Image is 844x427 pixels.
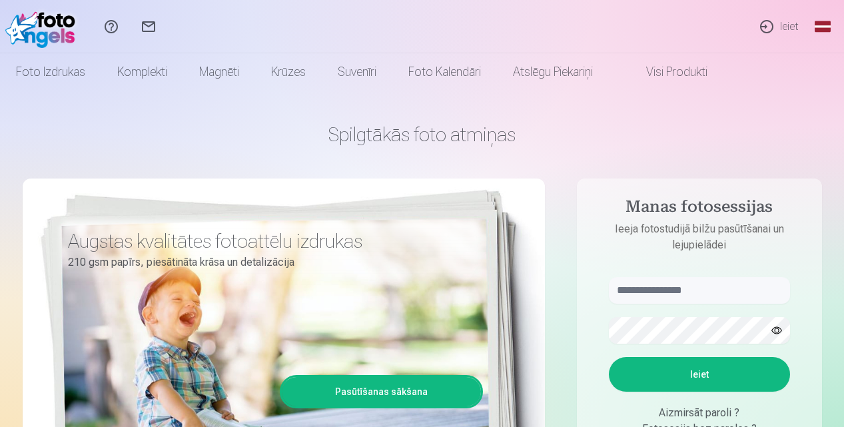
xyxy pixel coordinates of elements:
[183,53,255,91] a: Magnēti
[255,53,322,91] a: Krūzes
[609,53,723,91] a: Visi produkti
[497,53,609,91] a: Atslēgu piekariņi
[609,357,790,392] button: Ieiet
[68,253,473,272] p: 210 gsm papīrs, piesātināta krāsa un detalizācija
[68,229,473,253] h3: Augstas kvalitātes fotoattēlu izdrukas
[23,123,822,147] h1: Spilgtākās foto atmiņas
[596,221,803,253] p: Ieeja fotostudijā bilžu pasūtīšanai un lejupielādei
[609,405,790,421] div: Aizmirsāt paroli ?
[392,53,497,91] a: Foto kalendāri
[596,197,803,221] h4: Manas fotosessijas
[322,53,392,91] a: Suvenīri
[101,53,183,91] a: Komplekti
[5,5,82,48] img: /fa1
[282,377,481,406] a: Pasūtīšanas sākšana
